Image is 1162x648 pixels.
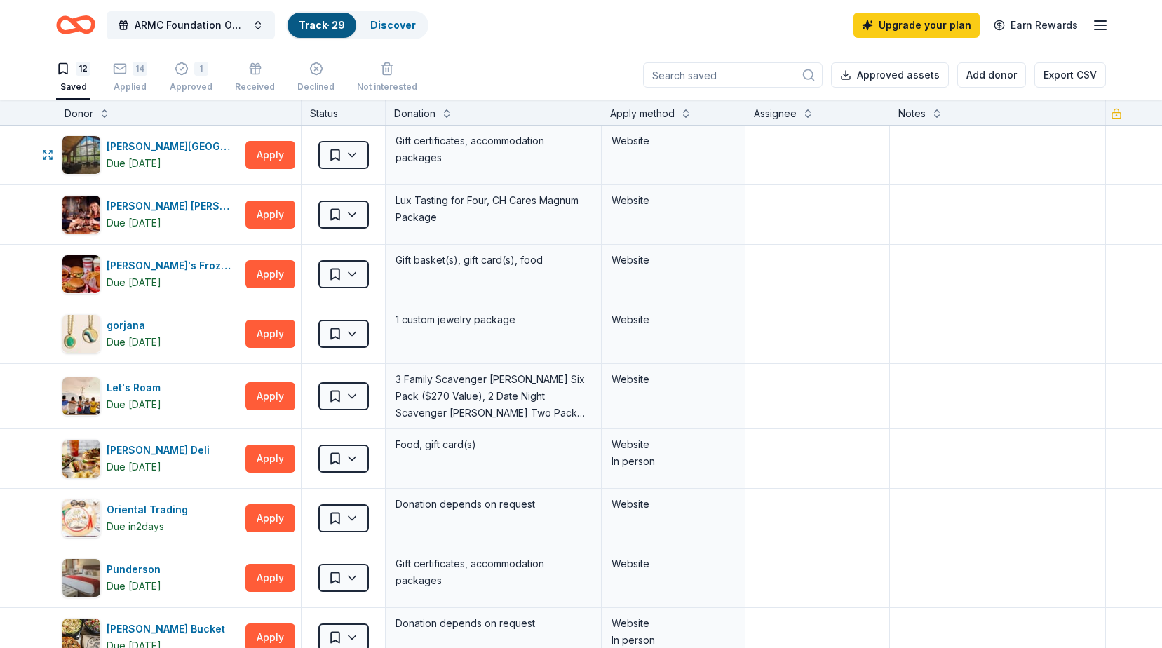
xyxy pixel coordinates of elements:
[107,561,166,578] div: Punderson
[612,192,735,209] div: Website
[107,257,240,274] div: [PERSON_NAME]'s Frozen Custard & Steakburgers
[107,379,166,396] div: Let's Roam
[245,260,295,288] button: Apply
[1034,62,1106,88] button: Export CSV
[612,496,735,513] div: Website
[62,314,240,353] button: Image for gorjanagorjanaDue [DATE]
[245,504,295,532] button: Apply
[194,62,208,76] div: 1
[235,56,275,100] button: Received
[985,13,1086,38] a: Earn Rewards
[170,81,212,93] div: Approved
[62,559,100,597] img: Image for Punderson
[56,81,90,93] div: Saved
[107,396,161,413] div: Due [DATE]
[394,435,593,454] div: Food, gift card(s)
[113,81,147,93] div: Applied
[133,62,147,76] div: 14
[107,334,161,351] div: Due [DATE]
[898,105,926,122] div: Notes
[610,105,675,122] div: Apply method
[107,215,161,231] div: Due [DATE]
[107,459,161,475] div: Due [DATE]
[62,377,100,415] img: Image for Let's Roam
[135,17,247,34] span: ARMC Foundation Online Holiday Raffle
[107,578,161,595] div: Due [DATE]
[107,198,240,215] div: [PERSON_NAME] [PERSON_NAME] Winery and Restaurants
[62,558,240,598] button: Image for PundersonPundersonDue [DATE]
[62,255,100,293] img: Image for Freddy's Frozen Custard & Steakburgers
[394,614,593,633] div: Donation depends on request
[853,13,980,38] a: Upgrade your plan
[302,100,386,125] div: Status
[62,255,240,294] button: Image for Freddy's Frozen Custard & Steakburgers[PERSON_NAME]'s Frozen Custard & SteakburgersDue ...
[370,19,416,31] a: Discover
[299,19,345,31] a: Track· 29
[643,62,823,88] input: Search saved
[394,494,593,514] div: Donation depends on request
[107,442,215,459] div: [PERSON_NAME] Deli
[245,201,295,229] button: Apply
[107,11,275,39] button: ARMC Foundation Online Holiday Raffle
[394,131,593,168] div: Gift certificates, accommodation packages
[170,56,212,100] button: 1Approved
[612,615,735,632] div: Website
[56,56,90,100] button: 12Saved
[62,315,100,353] img: Image for gorjana
[612,555,735,572] div: Website
[831,62,949,88] button: Approved assets
[245,445,295,473] button: Apply
[612,133,735,149] div: Website
[245,141,295,169] button: Apply
[357,56,417,100] button: Not interested
[245,564,295,592] button: Apply
[245,382,295,410] button: Apply
[62,499,240,538] button: Image for Oriental TradingOriental TradingDue in2days
[107,621,231,637] div: [PERSON_NAME] Bucket
[297,56,335,100] button: Declined
[394,554,593,590] div: Gift certificates, accommodation packages
[357,81,417,93] div: Not interested
[612,252,735,269] div: Website
[394,250,593,270] div: Gift basket(s), gift card(s), food
[297,81,335,93] div: Declined
[957,62,1026,88] button: Add donor
[62,439,240,478] button: Image for McAlister's Deli[PERSON_NAME] DeliDue [DATE]
[62,135,240,175] button: Image for Burr Oak Lodge[PERSON_NAME][GEOGRAPHIC_DATA]Due [DATE]
[394,310,593,330] div: 1 custom jewelry package
[107,138,240,155] div: [PERSON_NAME][GEOGRAPHIC_DATA]
[113,56,147,100] button: 14Applied
[62,195,240,234] button: Image for Cooper's Hawk Winery and Restaurants[PERSON_NAME] [PERSON_NAME] Winery and RestaurantsD...
[394,105,435,122] div: Donation
[286,11,428,39] button: Track· 29Discover
[612,371,735,388] div: Website
[56,8,95,41] a: Home
[62,196,100,234] img: Image for Cooper's Hawk Winery and Restaurants
[62,440,100,478] img: Image for McAlister's Deli
[235,81,275,93] div: Received
[76,62,90,76] div: 12
[245,320,295,348] button: Apply
[107,274,161,291] div: Due [DATE]
[394,370,593,423] div: 3 Family Scavenger [PERSON_NAME] Six Pack ($270 Value), 2 Date Night Scavenger [PERSON_NAME] Two ...
[612,453,735,470] div: In person
[107,518,164,535] div: Due in 2 days
[754,105,797,122] div: Assignee
[612,436,735,453] div: Website
[612,311,735,328] div: Website
[394,191,593,227] div: Lux Tasting for Four, CH Cares Magnum Package
[107,155,161,172] div: Due [DATE]
[62,136,100,174] img: Image for Burr Oak Lodge
[62,377,240,416] button: Image for Let's RoamLet's RoamDue [DATE]
[62,499,100,537] img: Image for Oriental Trading
[107,501,194,518] div: Oriental Trading
[107,317,161,334] div: gorjana
[65,105,93,122] div: Donor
